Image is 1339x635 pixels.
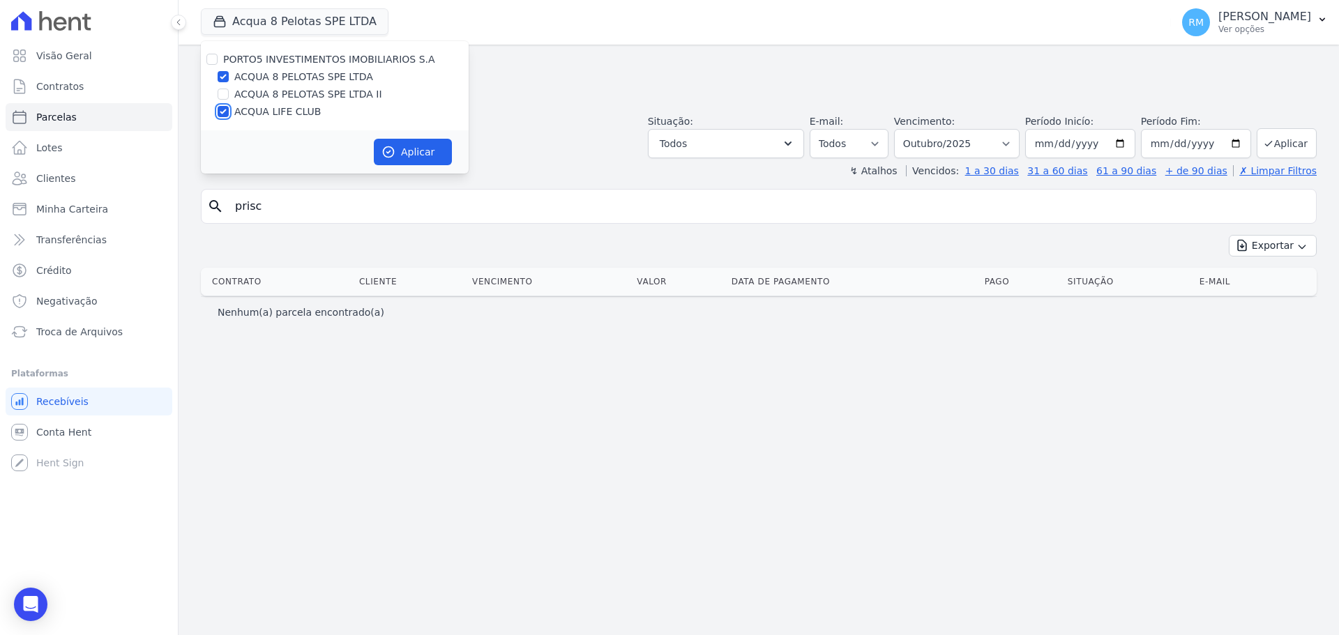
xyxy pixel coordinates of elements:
[36,233,107,247] span: Transferências
[965,165,1019,176] a: 1 a 30 dias
[979,268,1062,296] th: Pago
[6,72,172,100] a: Contratos
[1233,165,1317,176] a: ✗ Limpar Filtros
[1027,165,1087,176] a: 31 a 60 dias
[36,171,75,185] span: Clientes
[1141,114,1251,129] label: Período Fim:
[648,129,804,158] button: Todos
[36,49,92,63] span: Visão Geral
[894,116,955,127] label: Vencimento:
[1218,10,1311,24] p: [PERSON_NAME]
[201,268,354,296] th: Contrato
[6,226,172,254] a: Transferências
[6,318,172,346] a: Troca de Arquivos
[726,268,979,296] th: Data de Pagamento
[6,134,172,162] a: Lotes
[223,54,435,65] label: PORTO5 INVESTIMENTOS IMOBILIARIOS S.A
[906,165,959,176] label: Vencidos:
[234,105,321,119] label: ACQUA LIFE CLUB
[227,192,1310,220] input: Buscar por nome do lote ou do cliente
[218,305,384,319] p: Nenhum(a) parcela encontrado(a)
[374,139,452,165] button: Aplicar
[1188,17,1204,27] span: RM
[1165,165,1227,176] a: + de 90 dias
[234,70,373,84] label: ACQUA 8 PELOTAS SPE LTDA
[36,263,72,277] span: Crédito
[631,268,725,296] th: Valor
[648,116,693,127] label: Situação:
[6,287,172,315] a: Negativação
[36,325,123,339] span: Troca de Arquivos
[6,388,172,415] a: Recebíveis
[36,110,77,124] span: Parcelas
[467,268,631,296] th: Vencimento
[36,425,91,439] span: Conta Hent
[6,418,172,446] a: Conta Hent
[1025,116,1094,127] label: Período Inicío:
[660,135,687,152] span: Todos
[6,42,172,70] a: Visão Geral
[234,87,382,102] label: ACQUA 8 PELOTAS SPE LTDA II
[36,294,98,308] span: Negativação
[1062,268,1194,296] th: Situação
[1229,235,1317,257] button: Exportar
[201,56,1317,81] h2: Parcelas
[36,79,84,93] span: Contratos
[849,165,897,176] label: ↯ Atalhos
[6,195,172,223] a: Minha Carteira
[11,365,167,382] div: Plataformas
[6,103,172,131] a: Parcelas
[1218,24,1311,35] p: Ver opções
[1096,165,1156,176] a: 61 a 90 dias
[201,8,388,35] button: Acqua 8 Pelotas SPE LTDA
[36,395,89,408] span: Recebíveis
[36,141,63,155] span: Lotes
[207,198,224,215] i: search
[6,257,172,284] a: Crédito
[1171,3,1339,42] button: RM [PERSON_NAME] Ver opções
[36,202,108,216] span: Minha Carteira
[1257,128,1317,158] button: Aplicar
[810,116,844,127] label: E-mail:
[14,588,47,621] div: Open Intercom Messenger
[354,268,467,296] th: Cliente
[6,165,172,192] a: Clientes
[1194,268,1291,296] th: E-mail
